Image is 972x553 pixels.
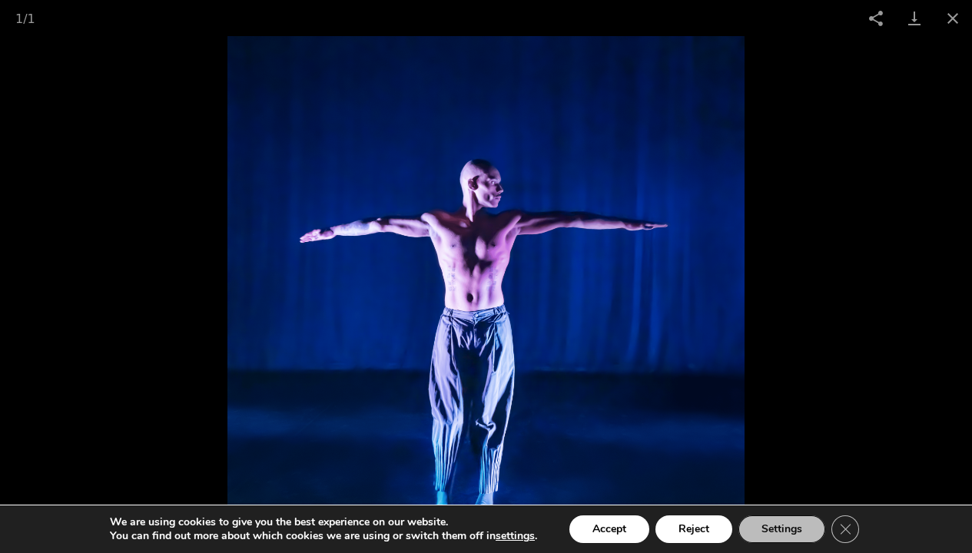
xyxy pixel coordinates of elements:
button: Close GDPR Cookie Banner [831,515,859,543]
span: 1 [28,12,35,26]
button: Accept [569,515,649,543]
img: DSC9662-scaled.png [227,36,745,553]
button: Settings [738,515,825,543]
button: settings [496,529,535,543]
span: 1 [15,12,23,26]
p: We are using cookies to give you the best experience on our website. [110,515,537,529]
button: Reject [655,515,732,543]
p: You can find out more about which cookies we are using or switch them off in . [110,529,537,543]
